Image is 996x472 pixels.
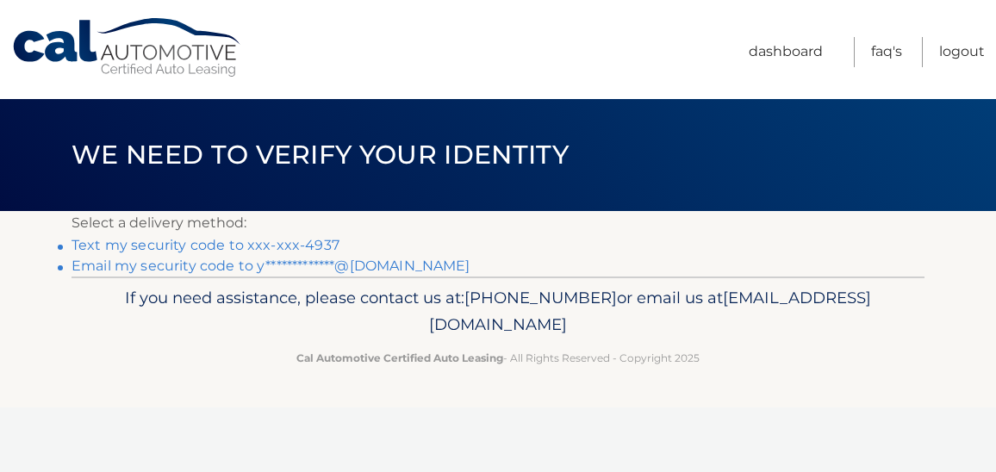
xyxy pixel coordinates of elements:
[871,37,902,67] a: FAQ's
[72,211,924,235] p: Select a delivery method:
[296,351,503,364] strong: Cal Automotive Certified Auto Leasing
[83,284,913,339] p: If you need assistance, please contact us at: or email us at
[11,17,244,78] a: Cal Automotive
[72,139,569,171] span: We need to verify your identity
[749,37,823,67] a: Dashboard
[464,288,617,307] span: [PHONE_NUMBER]
[72,237,339,253] a: Text my security code to xxx-xxx-4937
[83,349,913,367] p: - All Rights Reserved - Copyright 2025
[939,37,985,67] a: Logout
